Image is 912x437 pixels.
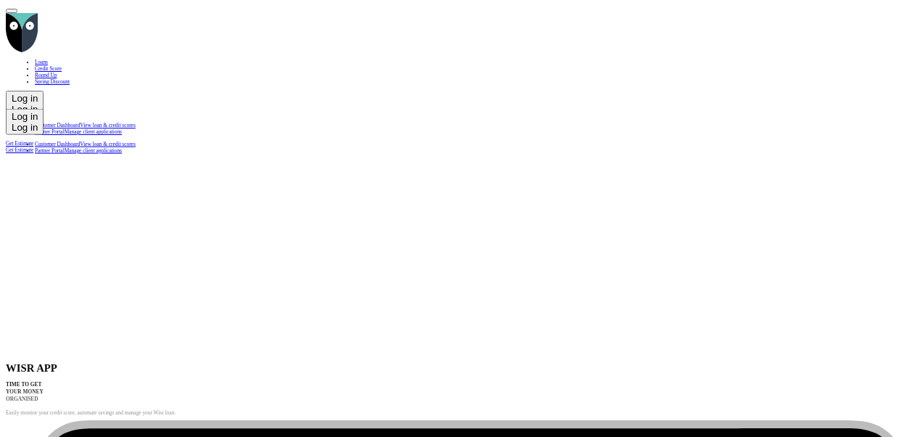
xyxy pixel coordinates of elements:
[6,388,22,395] div: YOUR
[35,65,906,72] a: Credit Score
[6,47,38,54] a: Go to home page
[35,147,122,153] a: Partner PortalManage client applications
[6,362,906,375] h1: WISR APP
[12,111,38,122] div: Log in
[30,382,42,388] div: GET
[6,381,906,401] h4: TIME TO GET YOUR MONEY ORGANISED
[65,147,122,153] span: Manage client applications
[6,109,44,135] button: Log in
[12,104,38,115] div: Log in
[35,59,906,65] a: Loans
[6,91,44,117] button: Log in
[35,147,65,153] span: Partner Portal
[35,140,136,147] a: Customer DashboardView loan & credit scores
[6,409,906,416] p: Easily monitor your credit score, automate savings and manage your Wisr loan.
[6,9,17,13] button: Open Menu
[21,382,29,388] div: TO
[6,396,38,402] div: ORGANISED
[6,13,38,52] img: Wisr
[35,72,906,78] a: Round Up
[23,388,44,395] div: MONEY
[35,78,906,85] a: Spring Discount
[12,93,38,104] div: Log in
[12,122,38,133] div: Log in
[35,140,80,147] span: Customer Dashboard
[6,382,20,388] div: TIME
[80,140,135,147] span: View loan & credit scores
